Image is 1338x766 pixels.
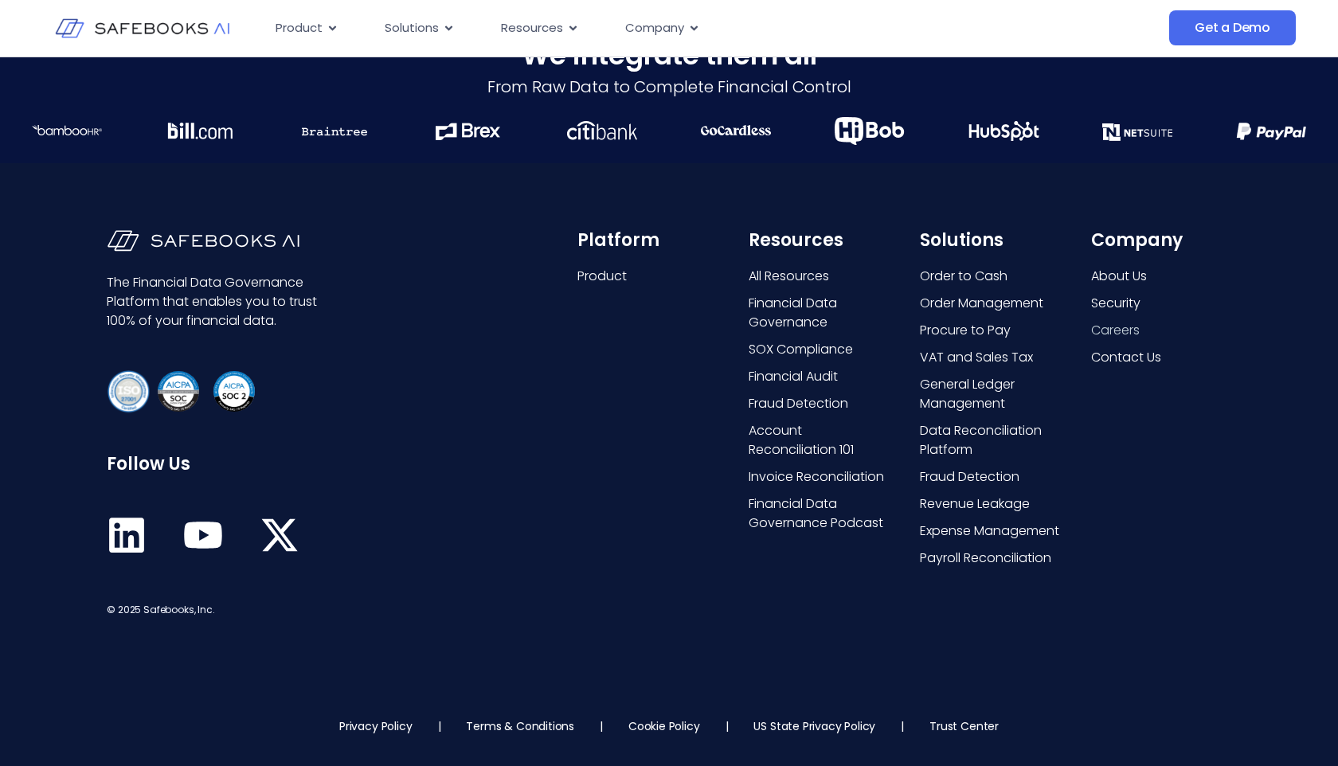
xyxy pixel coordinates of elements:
a: Order to Cash [920,267,1059,286]
p: | [600,718,603,734]
a: Revenue Leakage [920,494,1059,514]
div: Menu Toggle [263,13,1010,44]
a: About Us [1091,267,1230,286]
a: Contact Us [1091,348,1230,367]
a: Fraud Detection [920,467,1059,487]
a: Procure to Pay [920,321,1059,340]
p: | [726,718,729,734]
a: Terms & Conditions [466,718,574,734]
a: Data Reconciliation Platform [920,421,1059,459]
img: Financial Data Governance 39 [567,117,637,145]
a: Trust Center [929,718,999,734]
span: Security [1091,294,1140,313]
img: Financial Data Governance 43 [1102,117,1172,145]
a: Fraud Detection [749,394,888,413]
img: Financial Data Governance 40 [701,117,771,145]
span: © 2025 Safebooks, Inc. [107,603,214,616]
a: Privacy Policy [339,718,412,734]
h6: Solutions [920,230,1059,251]
span: Order Management [920,294,1043,313]
a: SOX Compliance [749,340,888,359]
span: Solutions [385,19,439,37]
p: | [901,718,904,734]
img: Financial Data Governance 41 [835,117,905,145]
a: Security [1091,294,1230,313]
span: Contact Us [1091,348,1161,367]
span: Company [625,19,684,37]
div: 8 / 21 [803,117,937,150]
div: 3 / 21 [134,117,268,150]
span: Procure to Pay [920,321,1011,340]
a: Account Reconciliation 101 [749,421,888,459]
a: Financial Data Governance [749,294,888,332]
div: 5 / 21 [401,117,535,150]
a: Payroll Reconciliation [920,549,1059,568]
span: All Resources [749,267,829,286]
img: Financial Data Governance 38 [433,117,503,145]
span: Fraud Detection [749,394,848,413]
img: Financial Data Governance 37 [299,117,370,145]
span: Financial Audit [749,367,838,386]
span: Product [276,19,323,37]
a: Cookie Policy [628,718,700,734]
h6: Follow Us [107,454,320,475]
span: SOX Compliance [749,340,853,359]
div: 6 / 21 [535,117,669,150]
a: Order Management [920,294,1059,313]
span: Invoice Reconciliation [749,467,884,487]
nav: Menu [263,13,1010,44]
a: All Resources [749,267,888,286]
p: The Financial Data Governance Platform that enables you to trust 100% of your financial data. [107,273,320,330]
a: General Ledger Management [920,375,1059,413]
img: Financial Data Governance 44 [1236,117,1306,145]
div: 7 / 21 [669,117,803,150]
a: Invoice Reconciliation [749,467,888,487]
span: Get a Demo [1195,20,1270,36]
span: Careers [1091,321,1140,340]
span: Product [577,267,627,286]
span: About Us [1091,267,1147,286]
img: Financial Data Governance 35 [32,117,102,145]
span: Resources [501,19,563,37]
span: Fraud Detection [920,467,1019,487]
span: VAT and Sales Tax [920,348,1033,367]
span: Order to Cash [920,267,1007,286]
img: Financial Data Governance 42 [968,121,1039,141]
div: 11 / 21 [1204,117,1338,150]
h6: Company [1091,230,1230,251]
a: Product [577,267,717,286]
h6: Resources [749,230,888,251]
h6: Platform [577,230,717,251]
a: US State Privacy Policy [753,718,875,734]
a: Careers [1091,321,1230,340]
span: Revenue Leakage [920,494,1030,514]
a: Financial Data Governance Podcast [749,494,888,533]
span: Payroll Reconciliation [920,549,1051,568]
a: Financial Audit [749,367,888,386]
p: | [438,718,441,734]
div: 10 / 21 [1070,117,1204,150]
a: Get a Demo [1169,10,1296,45]
a: VAT and Sales Tax [920,348,1059,367]
img: Financial Data Governance 36 [166,117,236,145]
div: 4 / 21 [268,117,401,150]
a: Expense Management [920,522,1059,541]
div: 9 / 21 [937,121,1070,146]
